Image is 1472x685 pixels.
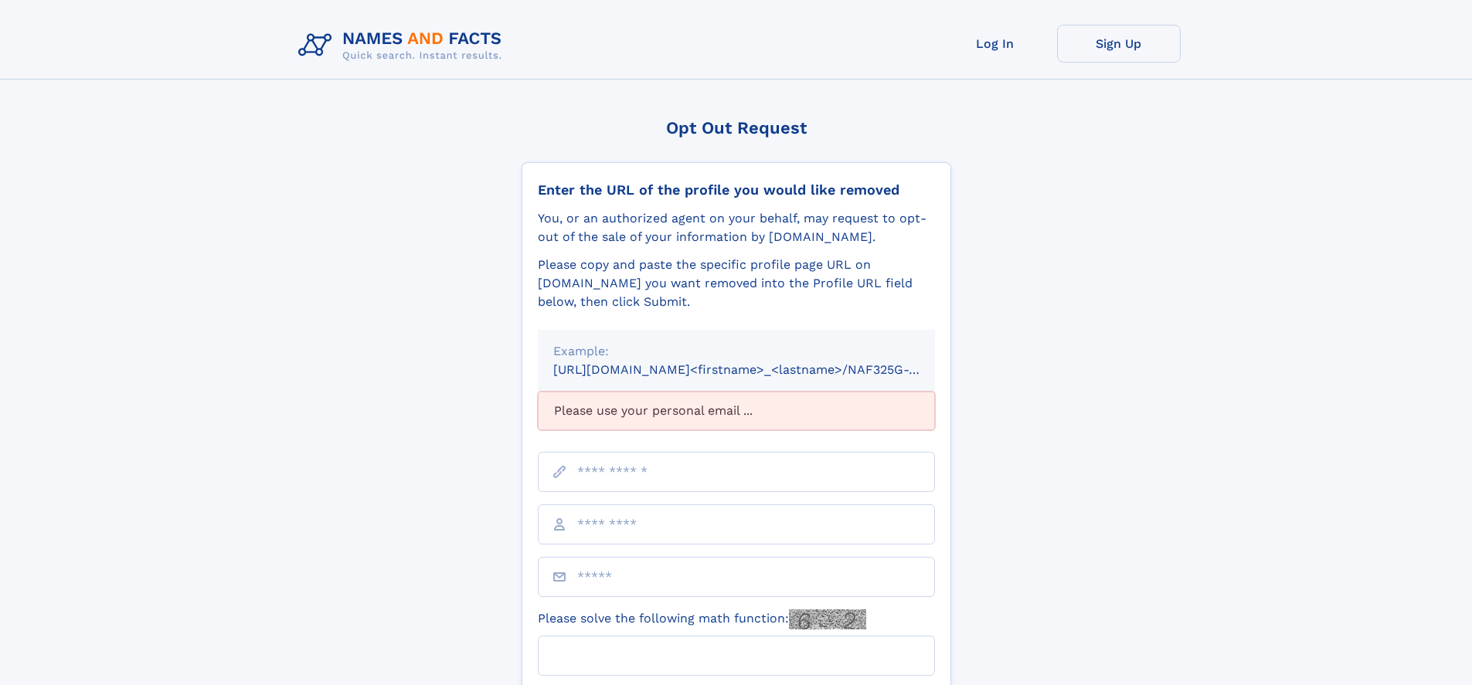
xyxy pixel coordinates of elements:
div: You, or an authorized agent on your behalf, may request to opt-out of the sale of your informatio... [538,209,935,246]
div: Example: [553,342,920,361]
img: Logo Names and Facts [292,25,515,66]
small: [URL][DOMAIN_NAME]<firstname>_<lastname>/NAF325G-xxxxxxxx [553,362,964,377]
div: Please copy and paste the specific profile page URL on [DOMAIN_NAME] you want removed into the Pr... [538,256,935,311]
a: Log In [933,25,1057,63]
div: Please use your personal email ... [538,392,935,430]
div: Enter the URL of the profile you would like removed [538,181,935,198]
a: Sign Up [1057,25,1181,63]
div: Opt Out Request [522,118,951,137]
label: Please solve the following math function: [538,609,866,629]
